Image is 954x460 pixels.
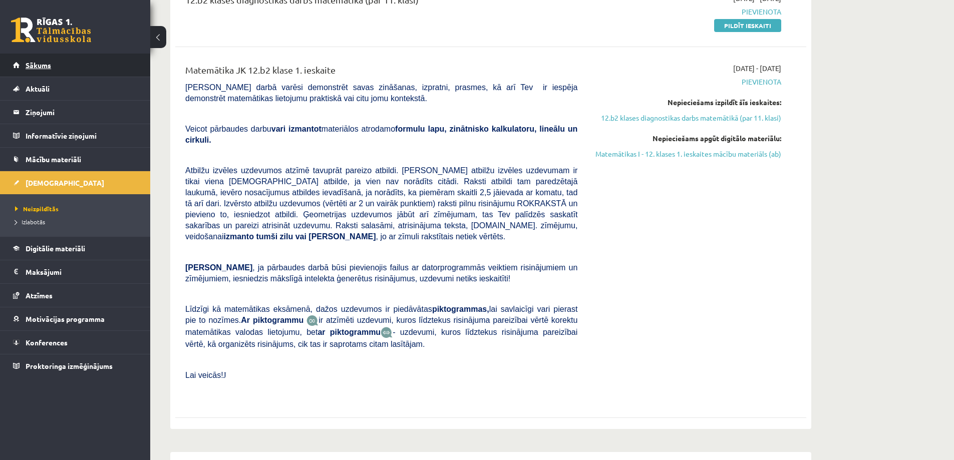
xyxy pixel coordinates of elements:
[381,327,393,338] img: wKvN42sLe3LLwAAAABJRU5ErkJggg==
[185,263,577,283] span: , ja pārbaudes darbā būsi pievienojis failus ar datorprogrammās veiktiem risinājumiem un zīmējumi...
[185,125,577,144] b: formulu lapu, zinātnisko kalkulatoru, lineālu un cirkuli.
[26,260,138,283] legend: Maksājumi
[13,124,138,147] a: Informatīvie ziņojumi
[13,284,138,307] a: Atzīmes
[317,328,381,336] b: ar piktogrammu
[26,314,105,323] span: Motivācijas programma
[185,63,577,82] div: Matemātika JK 12.b2 klase 1. ieskaite
[592,133,781,144] div: Nepieciešams apgūt digitālo materiālu:
[15,204,140,213] a: Neizpildītās
[26,291,53,300] span: Atzīmes
[26,101,138,124] legend: Ziņojumi
[714,19,781,32] a: Pildīt ieskaiti
[11,18,91,43] a: Rīgas 1. Tālmācības vidusskola
[13,307,138,330] a: Motivācijas programma
[185,166,577,241] span: Atbilžu izvēles uzdevumos atzīmē tavuprāt pareizo atbildi. [PERSON_NAME] atbilžu izvēles uzdevuma...
[26,244,85,253] span: Digitālie materiāli
[185,83,577,103] span: [PERSON_NAME] darbā varēsi demonstrēt savas zināšanas, izpratni, prasmes, kā arī Tev ir iespēja d...
[26,61,51,70] span: Sākums
[185,263,252,272] span: [PERSON_NAME]
[13,148,138,171] a: Mācību materiāli
[256,232,376,241] b: tumši zilu vai [PERSON_NAME]
[26,84,50,93] span: Aktuāli
[13,354,138,377] a: Proktoringa izmēģinājums
[13,237,138,260] a: Digitālie materiāli
[592,97,781,108] div: Nepieciešams izpildīt šīs ieskaites:
[26,338,68,347] span: Konferences
[13,260,138,283] a: Maksājumi
[13,77,138,100] a: Aktuāli
[185,371,223,379] span: Lai veicās!
[592,77,781,87] span: Pievienota
[15,205,59,213] span: Neizpildītās
[185,305,577,324] span: Līdzīgi kā matemātikas eksāmenā, dažos uzdevumos ir piedāvātas lai savlaicīgi vari pierast pie to...
[13,101,138,124] a: Ziņojumi
[26,361,113,370] span: Proktoringa izmēģinājums
[432,305,489,313] b: piktogrammas,
[15,218,45,226] span: Izlabotās
[185,316,577,336] span: ir atzīmēti uzdevumi, kuros līdztekus risinājuma pareizībai vērtē korektu matemātikas valodas lie...
[306,315,319,326] img: JfuEzvunn4EvwAAAAASUVORK5CYII=
[733,63,781,74] span: [DATE] - [DATE]
[26,124,138,147] legend: Informatīvie ziņojumi
[15,217,140,226] a: Izlabotās
[241,316,303,324] b: Ar piktogrammu
[13,54,138,77] a: Sākums
[26,178,104,187] span: [DEMOGRAPHIC_DATA]
[224,232,254,241] b: izmanto
[13,171,138,194] a: [DEMOGRAPHIC_DATA]
[592,149,781,159] a: Matemātikas I - 12. klases 1. ieskaites mācību materiāls (ab)
[592,113,781,123] a: 12.b2 klases diagnostikas darbs matemātikā (par 11. klasi)
[185,125,577,144] span: Veicot pārbaudes darbu materiālos atrodamo
[13,331,138,354] a: Konferences
[271,125,322,133] b: vari izmantot
[592,7,781,17] span: Pievienota
[223,371,226,379] span: J
[26,155,81,164] span: Mācību materiāli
